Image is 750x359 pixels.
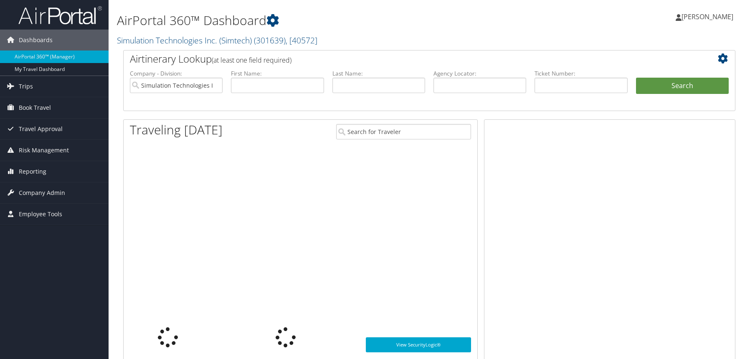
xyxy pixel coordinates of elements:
[19,161,46,182] span: Reporting
[212,56,291,65] span: (at least one field required)
[117,35,317,46] a: Simulation Technologies Inc. (Simtech)
[19,182,65,203] span: Company Admin
[130,121,223,139] h1: Traveling [DATE]
[130,69,223,78] label: Company - Division:
[336,124,471,139] input: Search for Traveler
[19,76,33,97] span: Trips
[366,337,471,352] a: View SecurityLogic®
[332,69,425,78] label: Last Name:
[19,97,51,118] span: Book Travel
[18,5,102,25] img: airportal-logo.png
[19,30,53,51] span: Dashboards
[682,12,733,21] span: [PERSON_NAME]
[676,4,742,29] a: [PERSON_NAME]
[286,35,317,46] span: , [ 40572 ]
[433,69,526,78] label: Agency Locator:
[231,69,324,78] label: First Name:
[254,35,286,46] span: ( 301639 )
[19,119,63,139] span: Travel Approval
[117,12,533,29] h1: AirPortal 360™ Dashboard
[19,140,69,161] span: Risk Management
[19,204,62,225] span: Employee Tools
[636,78,729,94] button: Search
[535,69,627,78] label: Ticket Number:
[130,52,678,66] h2: Airtinerary Lookup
